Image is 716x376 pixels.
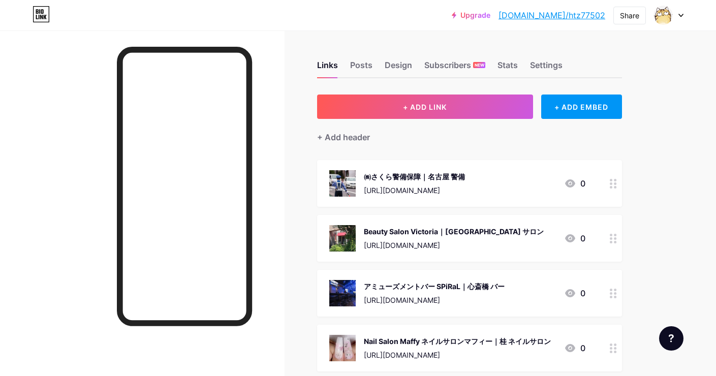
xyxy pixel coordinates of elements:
[564,232,585,244] div: 0
[475,62,484,68] span: NEW
[317,59,338,77] div: Links
[403,103,447,111] span: + ADD LINK
[329,280,356,306] img: アミューズメントバー SPiRaL｜心斎橋 バー
[564,177,585,190] div: 0
[350,59,372,77] div: Posts
[329,170,356,197] img: ㈱さくら警備保障｜名古屋 警備
[317,95,533,119] button: + ADD LINK
[364,171,465,182] div: ㈱さくら警備保障｜名古屋 警備
[564,287,585,299] div: 0
[317,131,370,143] div: + Add header
[364,295,505,305] div: [URL][DOMAIN_NAME]
[385,59,412,77] div: Design
[452,11,490,19] a: Upgrade
[497,59,518,77] div: Stats
[620,10,639,21] div: Share
[541,95,622,119] div: + ADD EMBED
[499,9,605,21] a: [DOMAIN_NAME]/htz77502
[530,59,563,77] div: Settings
[364,336,551,347] div: Nail Salon Maffy ネイルサロンマフィー｜桂 ネイルサロン
[564,342,585,354] div: 0
[364,240,544,250] div: [URL][DOMAIN_NAME]
[329,225,356,252] img: Beauty Salon Victoria｜熊本市 サロン
[653,6,673,25] img: htz77502
[329,335,356,361] img: Nail Salon Maffy ネイルサロンマフィー｜桂 ネイルサロン
[364,185,465,196] div: [URL][DOMAIN_NAME]
[364,281,505,292] div: アミューズメントバー SPiRaL｜心斎橋 バー
[364,350,551,360] div: [URL][DOMAIN_NAME]
[364,226,544,237] div: Beauty Salon Victoria｜[GEOGRAPHIC_DATA] サロン
[424,59,485,77] div: Subscribers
